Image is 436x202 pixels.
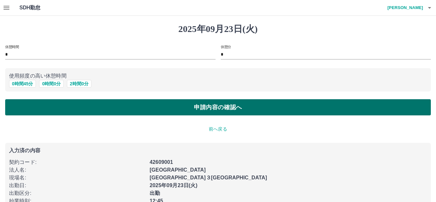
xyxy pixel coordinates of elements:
[150,190,160,196] b: 出勤
[5,126,431,133] p: 前へ戻る
[67,80,91,88] button: 2時間0分
[150,159,173,165] b: 42609001
[39,80,64,88] button: 0時間0分
[9,166,146,174] p: 法人名 :
[5,99,431,115] button: 申請内容の確認へ
[9,80,36,88] button: 0時間45分
[5,44,19,49] label: 休憩時間
[9,174,146,182] p: 現場名 :
[150,175,267,180] b: [GEOGRAPHIC_DATA]３[GEOGRAPHIC_DATA]
[5,24,431,35] h1: 2025年09月23日(火)
[221,44,231,49] label: 休憩分
[150,183,197,188] b: 2025年09月23日(火)
[150,167,206,173] b: [GEOGRAPHIC_DATA]
[9,182,146,189] p: 出勤日 :
[9,158,146,166] p: 契約コード :
[9,72,427,80] p: 使用頻度の高い休憩時間
[9,189,146,197] p: 出勤区分 :
[9,148,427,153] p: 入力済の内容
